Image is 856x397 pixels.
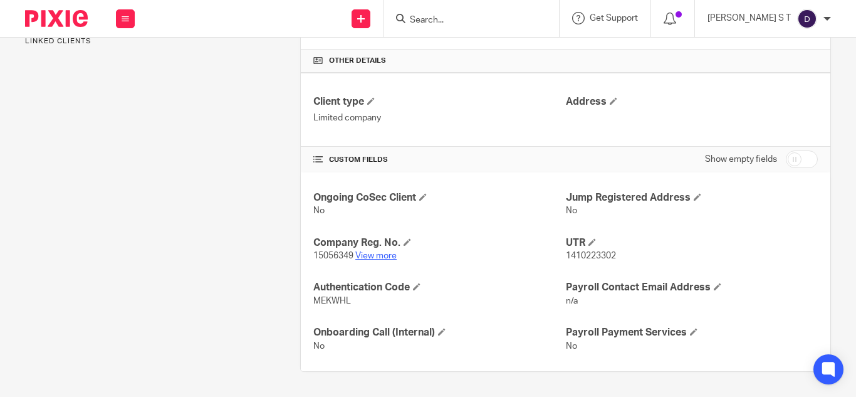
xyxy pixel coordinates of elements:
h4: Ongoing CoSec Client [313,191,565,204]
h4: UTR [566,236,818,250]
h4: Payroll Payment Services [566,326,818,339]
label: Show empty fields [705,153,777,166]
h4: Authentication Code [313,281,565,294]
span: Get Support [590,14,638,23]
img: Pixie [25,10,88,27]
h4: Jump Registered Address [566,191,818,204]
p: [PERSON_NAME] S T [707,12,791,24]
span: No [313,206,325,215]
p: Limited company [313,112,565,124]
input: Search [409,15,521,26]
h4: Payroll Contact Email Address [566,281,818,294]
h4: Address [566,95,818,109]
span: No [313,342,325,351]
span: MEKWHL [313,297,351,305]
h4: CUSTOM FIELDS [313,155,565,165]
span: n/a [566,297,578,305]
p: Linked clients [25,36,281,46]
span: No [566,342,577,351]
span: Other details [329,56,386,66]
a: View more [355,251,397,260]
span: 1410223302 [566,251,616,260]
img: svg%3E [797,9,817,29]
h4: Onboarding Call (Internal) [313,326,565,339]
span: 15056349 [313,251,353,260]
span: No [566,206,577,215]
h4: Client type [313,95,565,109]
h4: Company Reg. No. [313,236,565,250]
